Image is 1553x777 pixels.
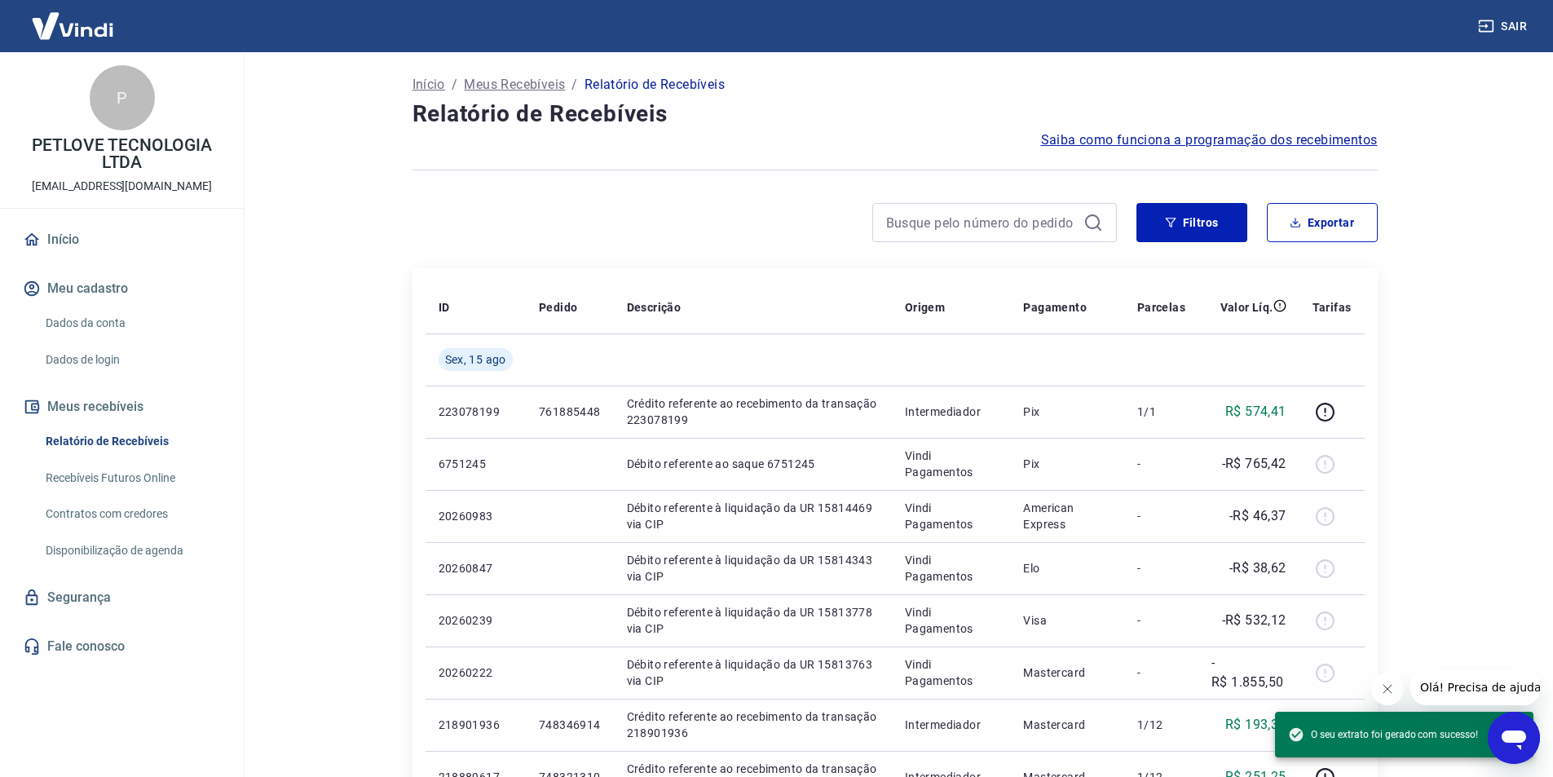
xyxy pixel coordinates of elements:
p: Mastercard [1023,664,1110,681]
button: Meu cadastro [20,271,224,307]
p: R$ 574,41 [1225,402,1286,422]
p: -R$ 765,42 [1222,454,1286,474]
p: Crédito referente ao recebimento da transação 223078199 [627,395,879,428]
p: Débito referente à liquidação da UR 15813763 via CIP [627,656,879,689]
p: Vindi Pagamentos [905,448,998,480]
p: 20260222 [439,664,513,681]
p: Vindi Pagamentos [905,552,998,585]
p: 223078199 [439,404,513,420]
p: / [571,75,577,95]
p: 1/12 [1137,717,1185,733]
p: Débito referente à liquidação da UR 15814343 via CIP [627,552,879,585]
p: Elo [1023,560,1110,576]
p: PETLOVE TECNOLOGIA LTDA [13,137,231,171]
p: [EMAIL_ADDRESS][DOMAIN_NAME] [32,178,212,195]
p: Origem [905,299,945,316]
button: Sair [1475,11,1533,42]
p: Relatório de Recebíveis [585,75,725,95]
p: Vindi Pagamentos [905,604,998,637]
p: -R$ 532,12 [1222,611,1286,630]
p: American Express [1023,500,1110,532]
p: Débito referente ao saque 6751245 [627,456,879,472]
p: - [1137,612,1185,629]
p: -R$ 38,62 [1229,558,1286,578]
a: Contratos com credores [39,497,224,531]
img: Vindi [20,1,126,51]
p: Descrição [627,299,682,316]
p: / [452,75,457,95]
p: Pedido [539,299,577,316]
a: Dados de login [39,343,224,377]
button: Filtros [1136,203,1247,242]
iframe: Fechar mensagem [1371,673,1404,705]
span: O seu extrato foi gerado com sucesso! [1288,726,1478,743]
p: - [1137,664,1185,681]
p: Intermediador [905,404,998,420]
p: ID [439,299,450,316]
a: Meus Recebíveis [464,75,565,95]
p: Débito referente à liquidação da UR 15813778 via CIP [627,604,879,637]
p: Pix [1023,456,1110,472]
iframe: Mensagem da empresa [1410,669,1540,705]
a: Início [413,75,445,95]
p: Vindi Pagamentos [905,500,998,532]
p: Pagamento [1023,299,1087,316]
p: Vindi Pagamentos [905,656,998,689]
p: -R$ 1.855,50 [1211,653,1286,692]
span: Sex, 15 ago [445,351,506,368]
p: Débito referente à liquidação da UR 15814469 via CIP [627,500,879,532]
div: P [90,65,155,130]
p: Visa [1023,612,1110,629]
p: -R$ 46,37 [1229,506,1286,526]
p: Mastercard [1023,717,1110,733]
p: Valor Líq. [1220,299,1273,316]
p: 6751245 [439,456,513,472]
span: Olá! Precisa de ajuda? [10,11,137,24]
p: 1/1 [1137,404,1185,420]
h4: Relatório de Recebíveis [413,98,1378,130]
p: - [1137,508,1185,524]
p: 20260239 [439,612,513,629]
p: - [1137,560,1185,576]
button: Exportar [1267,203,1378,242]
p: Parcelas [1137,299,1185,316]
p: 748346914 [539,717,601,733]
a: Disponibilização de agenda [39,534,224,567]
button: Meus recebíveis [20,389,224,425]
a: Dados da conta [39,307,224,340]
a: Fale conosco [20,629,224,664]
input: Busque pelo número do pedido [886,210,1077,235]
p: 761885448 [539,404,601,420]
a: Relatório de Recebíveis [39,425,224,458]
a: Recebíveis Futuros Online [39,461,224,495]
p: Crédito referente ao recebimento da transação 218901936 [627,709,879,741]
p: 218901936 [439,717,513,733]
p: - [1137,456,1185,472]
a: Início [20,222,224,258]
p: Intermediador [905,717,998,733]
p: Tarifas [1313,299,1352,316]
p: 20260983 [439,508,513,524]
a: Saiba como funciona a programação dos recebimentos [1041,130,1378,150]
a: Segurança [20,580,224,616]
p: 20260847 [439,560,513,576]
p: Pix [1023,404,1110,420]
p: R$ 193,32 [1225,715,1286,735]
iframe: Botão para abrir a janela de mensagens [1488,712,1540,764]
